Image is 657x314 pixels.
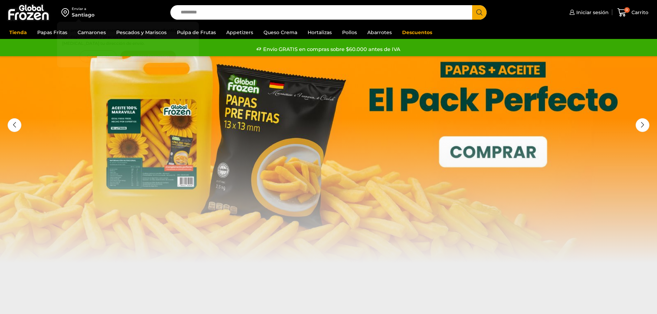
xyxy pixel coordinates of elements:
[223,26,257,39] a: Appetizers
[630,9,648,16] span: Carrito
[6,26,30,39] a: Tienda
[120,50,177,62] button: Cambiar Dirección
[34,26,71,39] a: Papas Fritas
[304,26,335,39] a: Hortalizas
[339,26,360,39] a: Pollos
[364,26,395,39] a: Abarrotes
[61,7,72,18] img: address-field-icon.svg
[80,50,117,62] button: Continuar
[72,7,94,11] div: Enviar a
[624,7,630,13] span: 0
[575,9,609,16] span: Iniciar sesión
[163,28,182,33] strong: Santiago
[72,11,94,18] div: Santiago
[62,27,194,47] p: Los precios y el stock mostrados corresponden a . Para ver disponibilidad y precios en otras regi...
[472,5,487,20] button: Search button
[616,4,650,21] a: 0 Carrito
[568,6,609,19] a: Iniciar sesión
[399,26,436,39] a: Descuentos
[260,26,301,39] a: Queso Crema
